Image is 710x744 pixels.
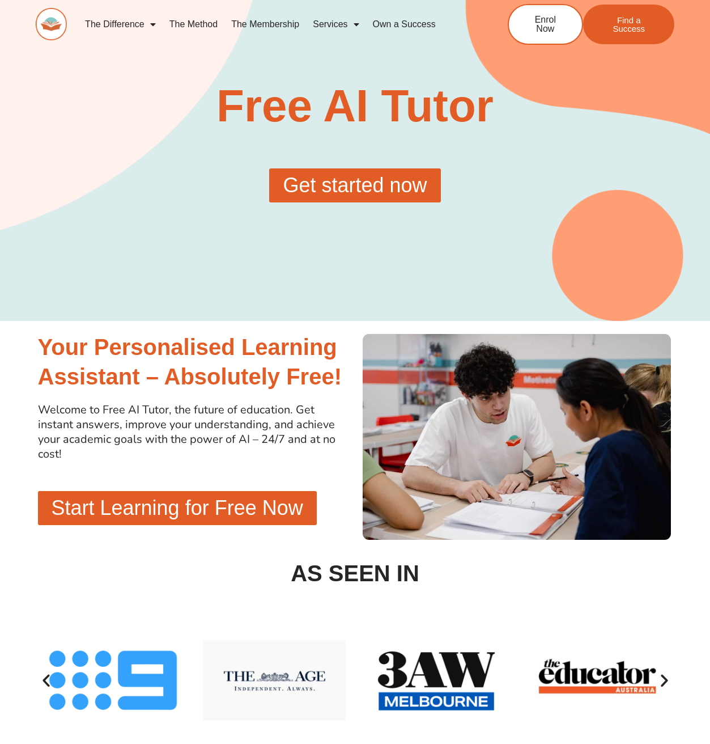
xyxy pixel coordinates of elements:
img: Success Tutoring - Partnerships [361,332,673,542]
span: Find a Success [600,16,657,33]
a: The Membership [224,11,306,37]
div: Previous slide [38,672,54,688]
a: Find a Success [583,5,674,44]
nav: Menu [78,11,471,37]
a: The Method [163,11,224,37]
a: Get started now [269,168,440,202]
a: Start Learning for Free Now [38,491,317,525]
span: Get started now [283,175,427,196]
span: Enrol Now [526,15,565,33]
h2: AS SEEN IN [32,559,678,588]
div: Next slide [656,672,673,688]
h1: Free AI Tutor [193,83,517,129]
p: Welcome to Free AI Tutor, the future of education. Get instant answers, improve your understandin... [38,403,350,462]
a: The Difference [78,11,163,37]
a: Enrol Now [508,4,583,45]
h2: Your Personalised Learning Assistant – Absolutely Free! [38,332,350,391]
a: Own a Success [366,11,443,37]
a: Services [306,11,365,37]
span: Start Learning for Free Now [52,498,303,518]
